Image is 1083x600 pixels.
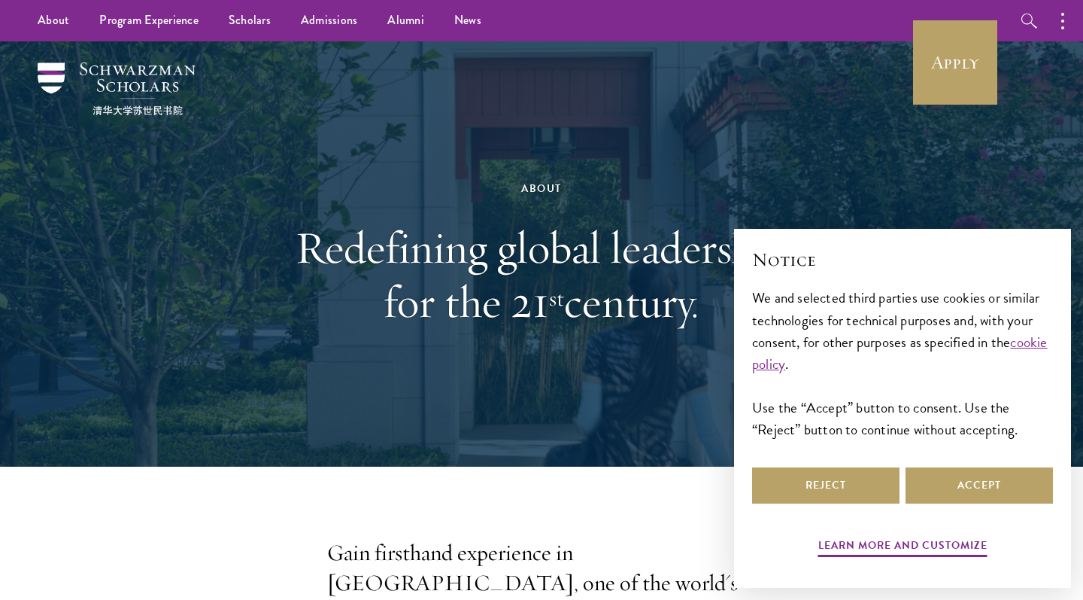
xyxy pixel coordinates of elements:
[38,62,196,115] img: Schwarzman Scholars
[282,179,801,198] div: About
[549,284,564,312] sup: st
[913,20,997,105] a: Apply
[752,468,899,504] button: Reject
[818,536,987,559] button: Learn more and customize
[752,247,1053,273] h2: Notice
[282,221,801,329] h1: Redefining global leadership for the 21 century.
[752,331,1048,375] a: cookie policy
[752,287,1053,440] div: We and selected third parties use cookies or similar technologies for technical purposes and, wit...
[906,468,1053,504] button: Accept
